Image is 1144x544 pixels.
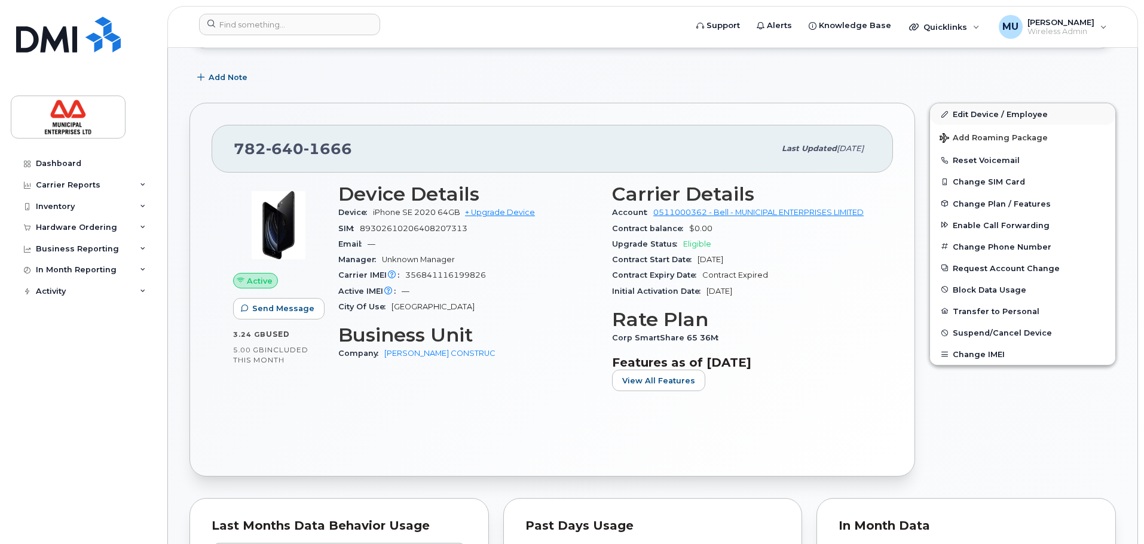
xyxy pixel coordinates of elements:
button: View All Features [612,370,705,391]
a: Knowledge Base [800,14,900,38]
span: [DATE] [837,144,864,153]
span: [PERSON_NAME] [1027,17,1094,27]
span: Email [338,239,368,248]
div: Matthew Uberoi [990,15,1115,39]
button: Change SIM Card [930,171,1115,192]
div: Last Months Data Behavior Usage [212,520,467,532]
span: Send Message [252,303,314,314]
span: Initial Activation Date [612,287,706,296]
a: Edit Device / Employee [930,103,1115,125]
span: $0.00 [689,224,712,233]
span: SIM [338,224,360,233]
span: View All Features [622,375,695,386]
span: Suspend/Cancel Device [953,328,1052,337]
span: Account [612,208,653,217]
button: Suspend/Cancel Device [930,322,1115,343]
span: 782 [234,140,352,158]
h3: Rate Plan [612,309,871,330]
span: used [266,330,290,339]
span: Add Note [209,72,247,83]
input: Find something... [199,14,380,35]
span: Manager [338,255,382,264]
span: Alerts [767,20,792,32]
div: Quicklinks [901,15,988,39]
span: 1666 [304,140,352,158]
h3: Device Details [338,183,598,205]
div: In Month Data [839,520,1094,532]
span: Contract Expired [702,271,768,279]
span: included this month [233,345,308,365]
img: image20231002-3703462-2fle3a.jpeg [243,189,314,261]
span: Upgrade Status [612,239,683,248]
span: Corp SmartShare 65 36M [612,333,724,342]
span: [DATE] [698,255,723,264]
span: 89302610206408207313 [360,224,467,233]
span: Contract Expiry Date [612,271,702,279]
span: Contract balance [612,224,689,233]
span: Active [247,275,273,287]
span: 640 [266,140,304,158]
h3: Features as of [DATE] [612,355,871,370]
a: [PERSON_NAME] CONSTRUC [384,349,495,358]
span: Support [706,20,740,32]
span: 3.24 GB [233,330,266,339]
button: Add Note [189,67,258,88]
span: Add Roaming Package [940,133,1048,145]
a: 0511000362 - Bell - MUNICIPAL ENTERPRISES LIMITED [653,208,864,217]
span: Change Plan / Features [953,199,1051,208]
button: Enable Call Forwarding [930,214,1115,236]
span: Unknown Manager [382,255,455,264]
span: Contract Start Date [612,255,698,264]
span: Wireless Admin [1027,27,1094,36]
a: Support [688,14,748,38]
span: 356841116199826 [405,271,486,279]
button: Send Message [233,298,325,319]
span: Device [338,208,373,217]
span: — [368,239,375,248]
span: 5.00 GB [233,346,265,354]
button: Request Account Change [930,257,1115,279]
span: [GEOGRAPHIC_DATA] [391,302,475,311]
span: Knowledge Base [819,20,891,32]
span: Active IMEI [338,287,402,296]
div: Past Days Usage [525,520,781,532]
button: Add Roaming Package [930,125,1115,149]
span: — [402,287,409,296]
button: Transfer to Personal [930,300,1115,322]
h3: Business Unit [338,324,598,346]
h3: Carrier Details [612,183,871,205]
span: MU [1002,20,1018,34]
span: iPhone SE 2020 64GB [373,208,460,217]
a: Alerts [748,14,800,38]
button: Block Data Usage [930,279,1115,300]
span: City Of Use [338,302,391,311]
span: Last updated [782,144,837,153]
span: Eligible [683,239,711,248]
span: Company [338,349,384,358]
span: Carrier IMEI [338,271,405,279]
button: Change IMEI [930,343,1115,365]
button: Change Phone Number [930,236,1115,257]
span: Quicklinks [923,22,967,32]
button: Change Plan / Features [930,193,1115,214]
a: + Upgrade Device [465,208,535,217]
span: [DATE] [706,287,732,296]
button: Reset Voicemail [930,149,1115,171]
span: Enable Call Forwarding [953,220,1050,229]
